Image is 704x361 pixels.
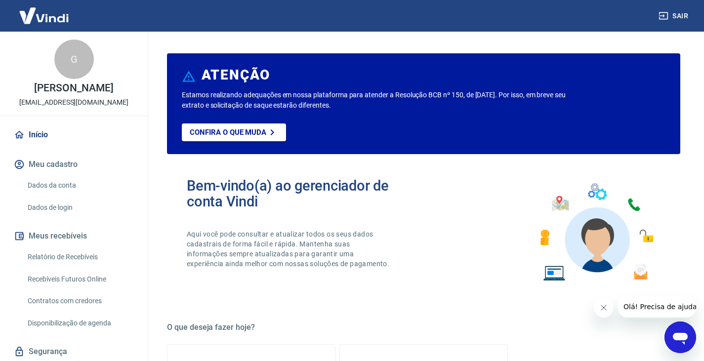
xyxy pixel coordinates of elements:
a: Relatório de Recebíveis [24,247,136,267]
img: Vindi [12,0,76,31]
p: Aqui você pode consultar e atualizar todos os seus dados cadastrais de forma fácil e rápida. Mant... [187,229,391,269]
p: [PERSON_NAME] [34,83,113,93]
span: Olá! Precisa de ajuda? [6,7,83,15]
iframe: Mensagem da empresa [618,296,696,318]
p: Estamos realizando adequações em nossa plataforma para atender a Resolução BCB nº 150, de [DATE].... [182,90,569,111]
img: Imagem de um avatar masculino com diversos icones exemplificando as funcionalidades do gerenciado... [531,178,661,287]
a: Confira o que muda [182,123,286,141]
iframe: Fechar mensagem [594,298,614,318]
a: Início [12,124,136,146]
button: Meu cadastro [12,154,136,175]
button: Meus recebíveis [12,225,136,247]
button: Sair [657,7,692,25]
a: Contratos com credores [24,291,136,311]
p: Confira o que muda [190,128,266,137]
div: G [54,40,94,79]
p: [EMAIL_ADDRESS][DOMAIN_NAME] [19,97,128,108]
h2: Bem-vindo(a) ao gerenciador de conta Vindi [187,178,424,209]
iframe: Botão para abrir a janela de mensagens [664,321,696,353]
h6: ATENÇÃO [202,70,270,80]
h5: O que deseja fazer hoje? [167,322,680,332]
a: Recebíveis Futuros Online [24,269,136,289]
a: Dados de login [24,198,136,218]
a: Dados da conta [24,175,136,196]
a: Disponibilização de agenda [24,313,136,333]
